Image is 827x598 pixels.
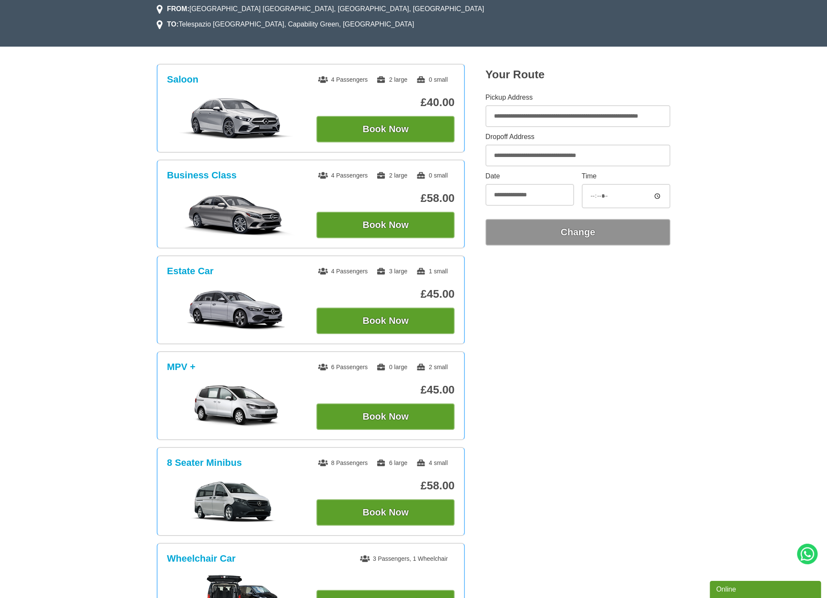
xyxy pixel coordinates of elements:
strong: FROM: [167,5,189,12]
h3: Estate Car [167,266,214,277]
img: MPV + [172,385,300,427]
img: Saloon [172,97,300,140]
p: £45.00 [316,287,455,301]
span: 0 small [416,76,448,83]
h2: Your Route [485,68,670,81]
span: 4 Passengers [318,172,368,179]
span: 4 Passengers [318,268,368,275]
button: Book Now [316,116,455,142]
li: Telespazio [GEOGRAPHIC_DATA], Capability Green, [GEOGRAPHIC_DATA] [157,19,414,30]
h3: Wheelchair Car [167,553,235,564]
span: 3 large [376,268,408,275]
span: 0 large [376,364,408,370]
label: Time [582,173,670,180]
span: 6 Passengers [318,364,368,370]
label: Pickup Address [485,94,670,101]
span: 0 small [416,172,448,179]
img: Estate Car [172,289,300,332]
p: £58.00 [316,192,455,205]
button: Book Now [316,499,455,526]
li: [GEOGRAPHIC_DATA] [GEOGRAPHIC_DATA], [GEOGRAPHIC_DATA], [GEOGRAPHIC_DATA] [157,4,484,14]
span: 8 Passengers [318,459,368,466]
button: Book Now [316,403,455,430]
button: Change [485,219,670,246]
span: 4 small [416,459,448,466]
p: £58.00 [316,479,455,492]
h3: Saloon [167,74,198,85]
span: 2 small [416,364,448,370]
button: Book Now [316,308,455,334]
span: 6 large [376,459,408,466]
h3: 8 Seater Minibus [167,457,242,468]
p: £40.00 [316,96,455,109]
span: 3 Passengers, 1 Wheelchair [360,555,448,562]
span: 2 large [376,76,408,83]
span: 2 large [376,172,408,179]
span: 1 small [416,268,448,275]
img: 8 Seater Minibus [172,480,300,523]
button: Book Now [316,212,455,238]
label: Date [485,173,574,180]
strong: TO: [167,21,178,28]
p: £45.00 [316,383,455,397]
iframe: chat widget [710,579,823,598]
span: 4 Passengers [318,76,368,83]
label: Dropoff Address [485,133,670,140]
h3: Business Class [167,170,237,181]
h3: MPV + [167,361,196,373]
img: Business Class [172,193,300,236]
